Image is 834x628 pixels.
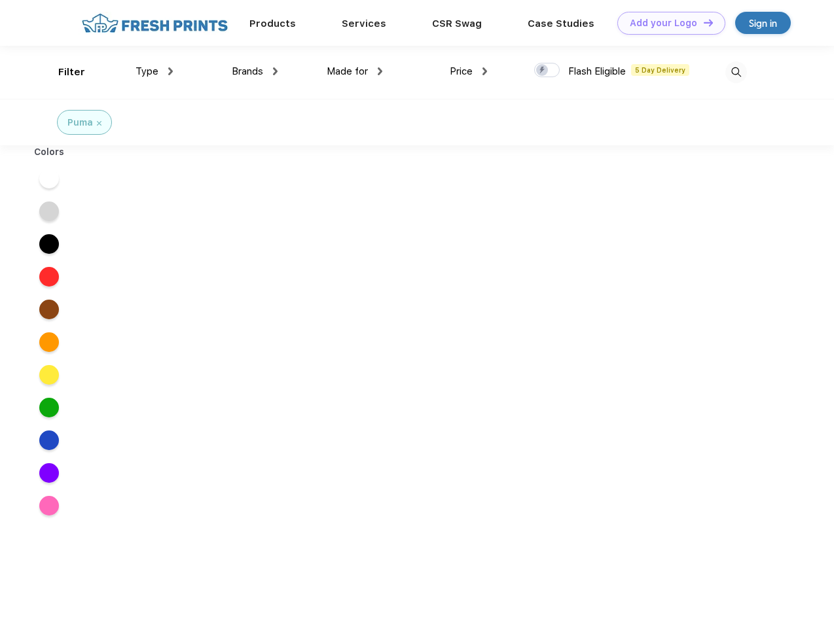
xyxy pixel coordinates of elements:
[749,16,777,31] div: Sign in
[482,67,487,75] img: dropdown.png
[78,12,232,35] img: fo%20logo%202.webp
[725,61,747,83] img: desktop_search.svg
[273,67,278,75] img: dropdown.png
[24,145,75,159] div: Colors
[704,19,713,26] img: DT
[735,12,791,34] a: Sign in
[450,65,473,77] span: Price
[631,64,689,76] span: 5 Day Delivery
[630,18,697,29] div: Add your Logo
[327,65,368,77] span: Made for
[168,67,173,75] img: dropdown.png
[136,65,158,77] span: Type
[67,116,93,130] div: Puma
[378,67,382,75] img: dropdown.png
[249,18,296,29] a: Products
[58,65,85,80] div: Filter
[97,121,101,126] img: filter_cancel.svg
[568,65,626,77] span: Flash Eligible
[342,18,386,29] a: Services
[432,18,482,29] a: CSR Swag
[232,65,263,77] span: Brands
